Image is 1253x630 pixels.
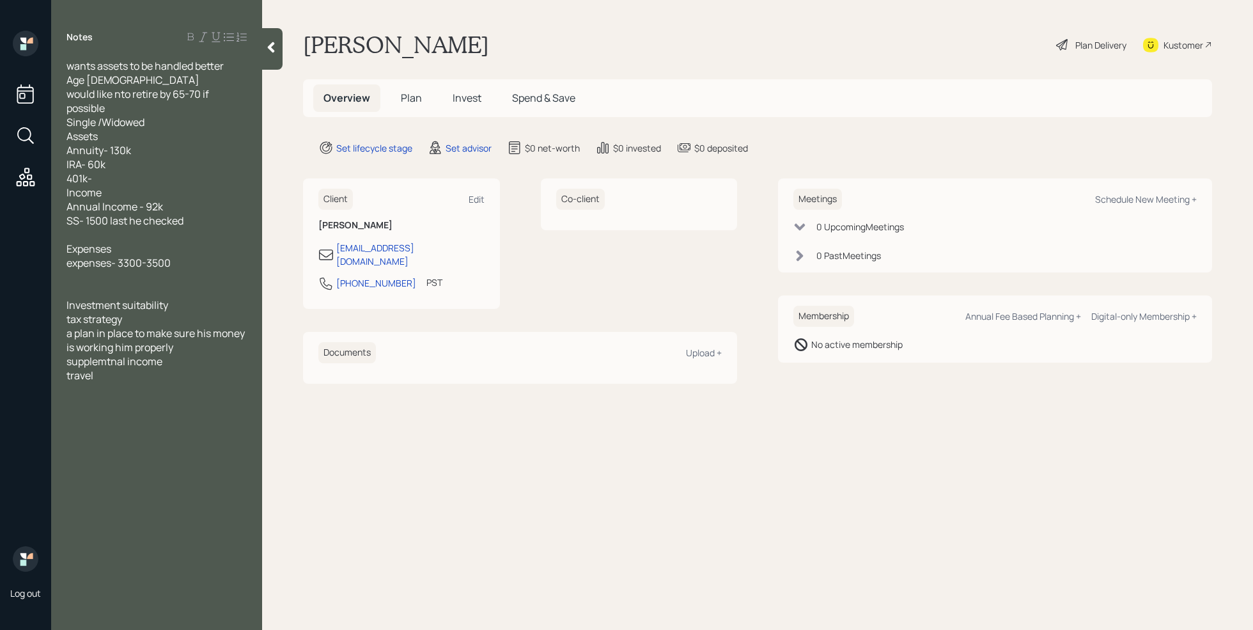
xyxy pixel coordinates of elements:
div: PST [426,276,442,289]
span: expenses- 3300-3500 [66,256,171,270]
span: would like nto retire by 65-70 if possible [66,87,211,115]
div: No active membership [811,338,903,351]
span: Single /Widowed [66,115,144,129]
div: $0 deposited [694,141,748,155]
span: SS- 1500 last he checked [66,214,183,228]
div: [EMAIL_ADDRESS][DOMAIN_NAME] [336,241,485,268]
label: Notes [66,31,93,43]
span: Assets [66,129,98,143]
div: Schedule New Meeting + [1095,193,1197,205]
div: Set advisor [446,141,492,155]
h6: [PERSON_NAME] [318,220,485,231]
span: Spend & Save [512,91,575,105]
div: $0 invested [613,141,661,155]
span: Annuity- 130k [66,143,131,157]
div: Log out [10,587,41,599]
h6: Membership [793,306,854,327]
span: Age [DEMOGRAPHIC_DATA] [66,73,199,87]
div: $0 net-worth [525,141,580,155]
span: a plan in place to make sure his money is working him properly [66,326,247,354]
div: Annual Fee Based Planning + [965,310,1081,322]
div: Plan Delivery [1075,38,1126,52]
div: 0 Upcoming Meeting s [816,220,904,233]
div: 0 Past Meeting s [816,249,881,262]
div: [PHONE_NUMBER] [336,276,416,290]
span: Income [66,185,102,200]
span: Expenses [66,242,111,256]
span: wants assets to be handled better [66,59,224,73]
h6: Meetings [793,189,842,210]
img: retirable_logo.png [13,546,38,572]
div: Upload + [686,347,722,359]
span: supplemtnal income [66,354,162,368]
span: 401k- [66,171,92,185]
h1: [PERSON_NAME] [303,31,489,59]
h6: Client [318,189,353,210]
span: Overview [323,91,370,105]
span: Invest [453,91,481,105]
div: Set lifecycle stage [336,141,412,155]
span: travel [66,368,93,382]
div: Digital-only Membership + [1091,310,1197,322]
h6: Co-client [556,189,605,210]
div: Kustomer [1163,38,1203,52]
span: Investment suitability [66,298,168,312]
span: IRA- 60k [66,157,105,171]
span: Annual Income - 92k [66,200,163,214]
h6: Documents [318,342,376,363]
span: tax strategy [66,312,122,326]
span: Plan [401,91,422,105]
div: Edit [469,193,485,205]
